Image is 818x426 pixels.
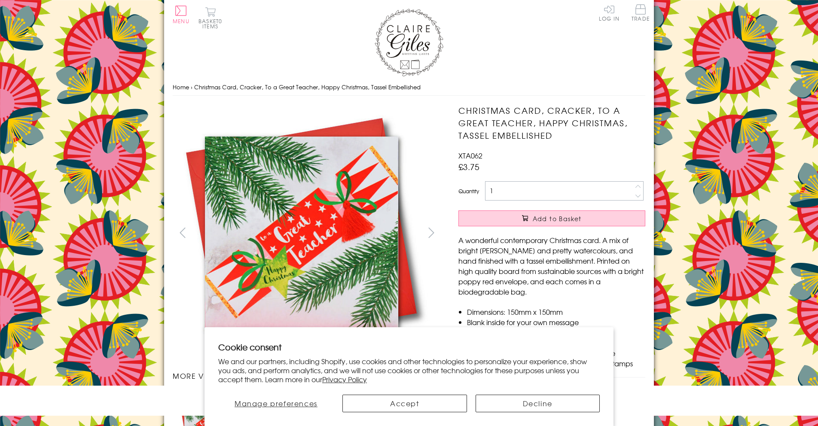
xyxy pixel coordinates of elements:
a: Privacy Policy [322,374,367,384]
button: Decline [476,395,600,412]
img: Claire Giles Greetings Cards [375,9,443,76]
p: A wonderful contemporary Christmas card. A mix of bright [PERSON_NAME] and pretty watercolours, a... [458,235,645,297]
h2: Cookie consent [218,341,600,353]
span: Trade [632,4,650,21]
button: Menu [173,6,189,24]
a: Home [173,83,189,91]
span: Christmas Card, Cracker, To a Great Teacher, Happy Christmas, Tassel Embellished [194,83,421,91]
h3: More views [173,371,441,381]
span: › [191,83,192,91]
span: Add to Basket [533,214,582,223]
p: We and our partners, including Shopify, use cookies and other technologies to personalize your ex... [218,357,600,383]
a: Log In [599,4,620,21]
span: £3.75 [458,161,479,173]
button: prev [173,223,192,242]
img: Christmas Card, Cracker, To a Great Teacher, Happy Christmas, Tassel Embellished [441,104,699,362]
span: XTA062 [458,150,482,161]
button: Manage preferences [218,395,334,412]
button: Add to Basket [458,210,645,226]
span: Manage preferences [235,398,317,408]
button: Accept [342,395,467,412]
nav: breadcrumbs [173,79,645,96]
li: Dimensions: 150mm x 150mm [467,307,645,317]
label: Quantity [458,187,479,195]
span: Menu [173,17,189,25]
img: Christmas Card, Cracker, To a Great Teacher, Happy Christmas, Tassel Embellished [173,104,430,362]
span: 0 items [202,17,222,30]
a: Trade [632,4,650,23]
h1: Christmas Card, Cracker, To a Great Teacher, Happy Christmas, Tassel Embellished [458,104,645,141]
button: Basket0 items [198,7,222,29]
li: Blank inside for your own message [467,317,645,327]
button: next [422,223,441,242]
